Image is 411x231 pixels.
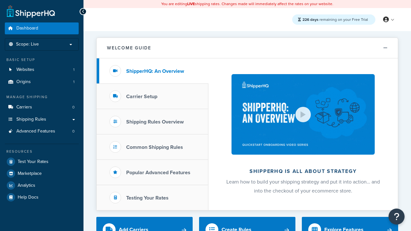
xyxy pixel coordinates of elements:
[126,119,184,125] h3: Shipping Rules Overview
[16,67,34,73] span: Websites
[73,67,74,73] span: 1
[18,183,35,188] span: Analytics
[187,1,195,7] b: LIVE
[16,129,55,134] span: Advanced Features
[5,180,79,191] a: Analytics
[18,195,39,200] span: Help Docs
[226,178,380,194] span: Learn how to build your shipping strategy and put it into action… and into the checkout of your e...
[5,76,79,88] li: Origins
[107,46,151,50] h2: Welcome Guide
[16,105,32,110] span: Carriers
[389,209,405,225] button: Open Resource Center
[16,117,46,122] span: Shipping Rules
[5,101,79,113] a: Carriers0
[5,156,79,167] a: Test Your Rates
[126,170,190,175] h3: Popular Advanced Features
[232,74,375,155] img: ShipperHQ is all about strategy
[73,79,74,85] span: 1
[5,149,79,154] div: Resources
[302,17,319,22] strong: 226 days
[126,195,169,201] h3: Testing Your Rates
[5,64,79,76] li: Websites
[5,114,79,125] a: Shipping Rules
[18,159,48,165] span: Test Your Rates
[5,94,79,100] div: Manage Shipping
[5,125,79,137] a: Advanced Features0
[16,79,31,85] span: Origins
[5,22,79,34] a: Dashboard
[126,94,157,99] h3: Carrier Setup
[72,129,74,134] span: 0
[18,171,42,176] span: Marketplace
[16,42,39,47] span: Scope: Live
[16,26,38,31] span: Dashboard
[126,68,184,74] h3: ShipperHQ: An Overview
[5,125,79,137] li: Advanced Features
[97,38,398,58] button: Welcome Guide
[5,168,79,179] a: Marketplace
[72,105,74,110] span: 0
[126,144,183,150] h3: Common Shipping Rules
[5,64,79,76] a: Websites1
[5,57,79,63] div: Basic Setup
[5,192,79,203] a: Help Docs
[5,101,79,113] li: Carriers
[5,76,79,88] a: Origins1
[225,168,381,174] h2: ShipperHQ is all about strategy
[302,17,368,22] span: remaining on your Free Trial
